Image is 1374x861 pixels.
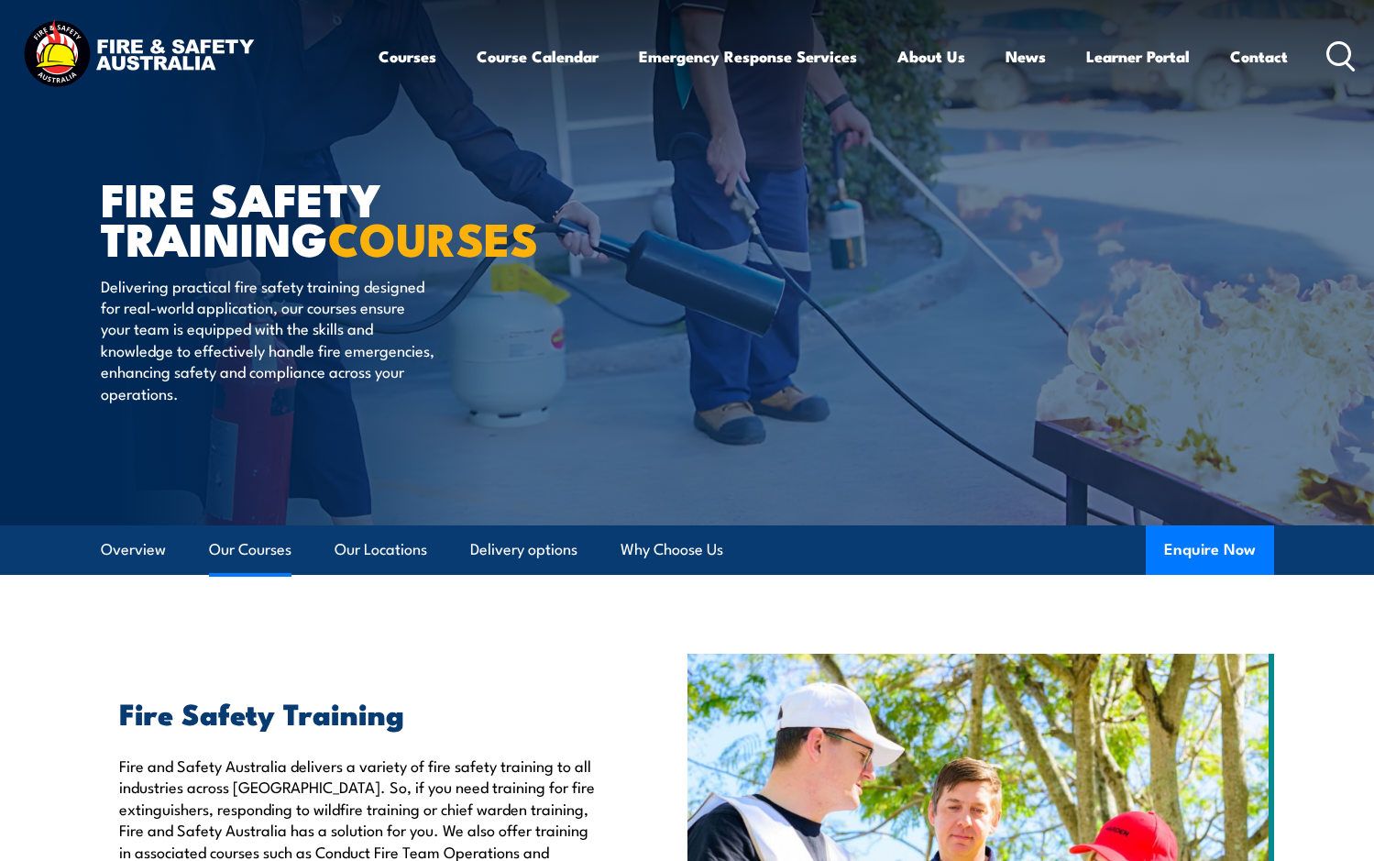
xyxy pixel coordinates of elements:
[477,32,599,81] a: Course Calendar
[119,700,603,725] h2: Fire Safety Training
[1230,32,1288,81] a: Contact
[1006,32,1046,81] a: News
[101,525,166,574] a: Overview
[639,32,857,81] a: Emergency Response Services
[101,275,435,403] p: Delivering practical fire safety training designed for real-world application, our courses ensure...
[470,525,577,574] a: Delivery options
[101,178,554,257] h1: FIRE SAFETY TRAINING
[209,525,291,574] a: Our Courses
[328,202,538,272] strong: COURSES
[335,525,427,574] a: Our Locations
[379,32,436,81] a: Courses
[621,525,723,574] a: Why Choose Us
[1146,525,1274,575] button: Enquire Now
[897,32,965,81] a: About Us
[1086,32,1190,81] a: Learner Portal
